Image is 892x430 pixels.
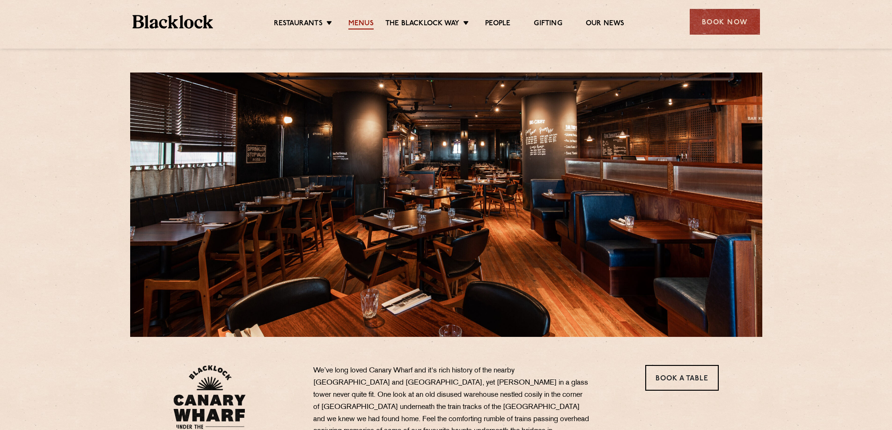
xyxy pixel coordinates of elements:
[690,9,760,35] div: Book Now
[645,365,719,391] a: Book a Table
[133,15,214,29] img: BL_Textured_Logo-footer-cropped.svg
[485,19,510,29] a: People
[385,19,459,29] a: The Blacklock Way
[534,19,562,29] a: Gifting
[586,19,625,29] a: Our News
[348,19,374,29] a: Menus
[274,19,323,29] a: Restaurants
